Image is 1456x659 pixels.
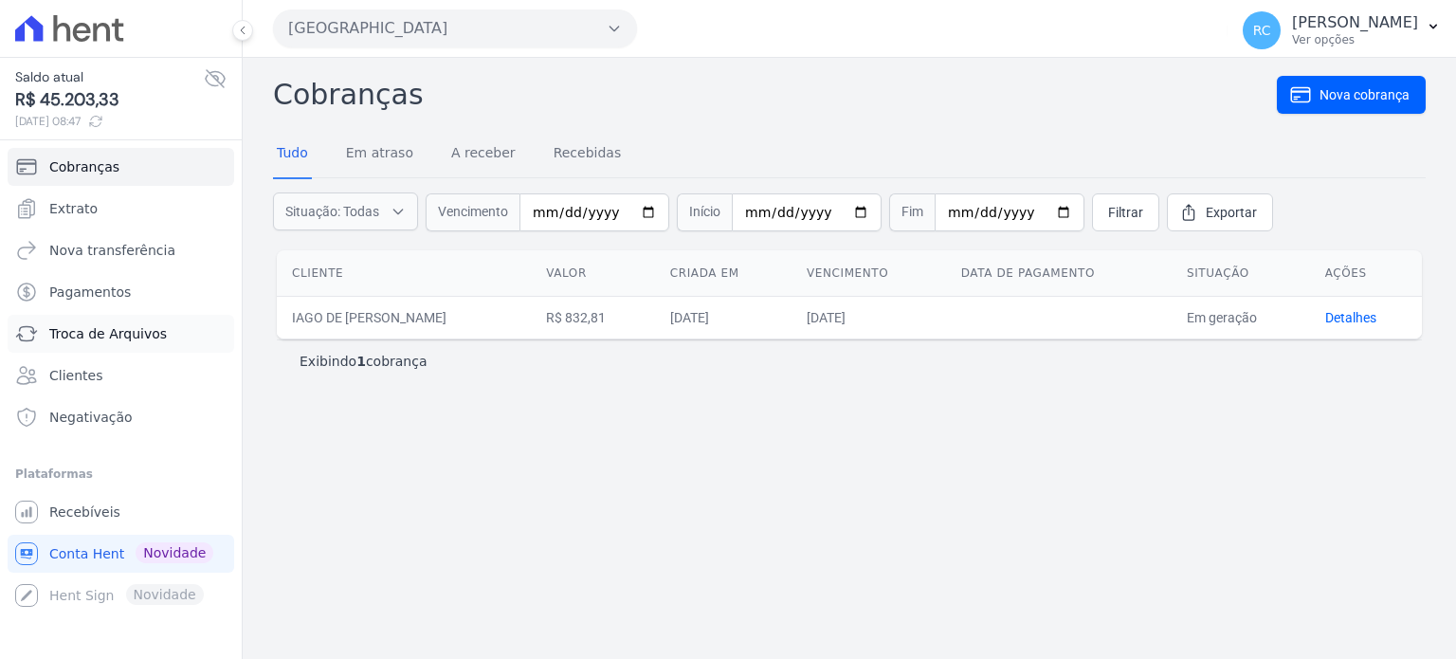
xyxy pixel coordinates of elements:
[889,193,935,231] span: Fim
[550,130,626,179] a: Recebidas
[8,493,234,531] a: Recebíveis
[8,535,234,573] a: Conta Hent Novidade
[426,193,519,231] span: Vencimento
[49,366,102,385] span: Clientes
[49,544,124,563] span: Conta Hent
[655,296,792,339] td: [DATE]
[531,296,655,339] td: R$ 832,81
[8,315,234,353] a: Troca de Arquivos
[49,503,120,522] span: Recebíveis
[8,190,234,228] a: Extrato
[8,398,234,436] a: Negativação
[8,357,234,394] a: Clientes
[49,157,119,176] span: Cobranças
[49,241,175,260] span: Nova transferência
[1292,13,1418,32] p: [PERSON_NAME]
[1172,250,1310,297] th: Situação
[1253,24,1271,37] span: RC
[1292,32,1418,47] p: Ver opções
[1325,310,1376,325] a: Detalhes
[1108,203,1143,222] span: Filtrar
[15,67,204,87] span: Saldo atual
[273,73,1277,116] h2: Cobranças
[273,130,312,179] a: Tudo
[792,296,946,339] td: [DATE]
[1310,250,1422,297] th: Ações
[273,9,637,47] button: [GEOGRAPHIC_DATA]
[15,87,204,113] span: R$ 45.203,33
[1319,85,1410,104] span: Nova cobrança
[677,193,732,231] span: Início
[273,192,418,230] button: Situação: Todas
[342,130,417,179] a: Em atraso
[1167,193,1273,231] a: Exportar
[136,542,213,563] span: Novidade
[1092,193,1159,231] a: Filtrar
[655,250,792,297] th: Criada em
[946,250,1172,297] th: Data de pagamento
[1277,76,1426,114] a: Nova cobrança
[531,250,655,297] th: Valor
[277,250,531,297] th: Cliente
[277,296,531,339] td: IAGO DE [PERSON_NAME]
[792,250,946,297] th: Vencimento
[49,283,131,302] span: Pagamentos
[1228,4,1456,57] button: RC [PERSON_NAME] Ver opções
[15,113,204,130] span: [DATE] 08:47
[8,148,234,186] a: Cobranças
[15,148,227,614] nav: Sidebar
[15,463,227,485] div: Plataformas
[8,231,234,269] a: Nova transferência
[300,352,428,371] p: Exibindo cobrança
[49,199,98,218] span: Extrato
[49,324,167,343] span: Troca de Arquivos
[1172,296,1310,339] td: Em geração
[49,408,133,427] span: Negativação
[356,354,366,369] b: 1
[8,273,234,311] a: Pagamentos
[447,130,519,179] a: A receber
[285,202,379,221] span: Situação: Todas
[1206,203,1257,222] span: Exportar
